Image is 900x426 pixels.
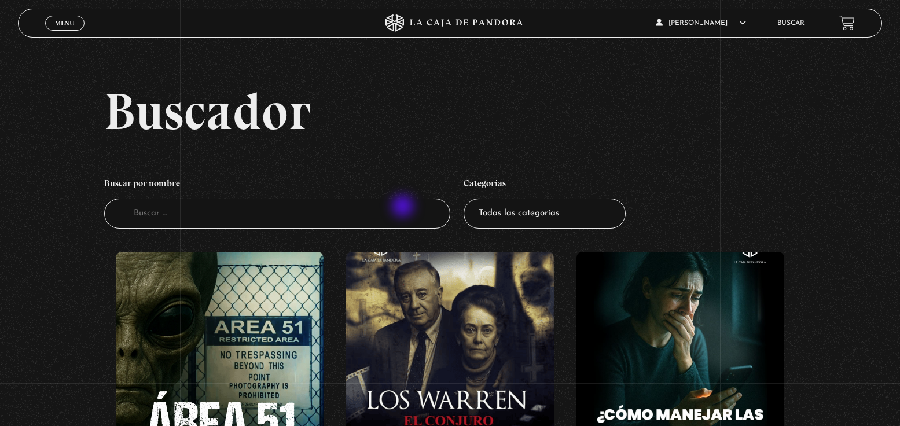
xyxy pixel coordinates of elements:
[104,172,450,199] h4: Buscar por nombre
[839,15,855,31] a: View your shopping cart
[464,172,626,199] h4: Categorías
[55,20,74,27] span: Menu
[656,20,746,27] span: [PERSON_NAME]
[104,85,882,137] h2: Buscador
[51,30,78,38] span: Cerrar
[777,20,805,27] a: Buscar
